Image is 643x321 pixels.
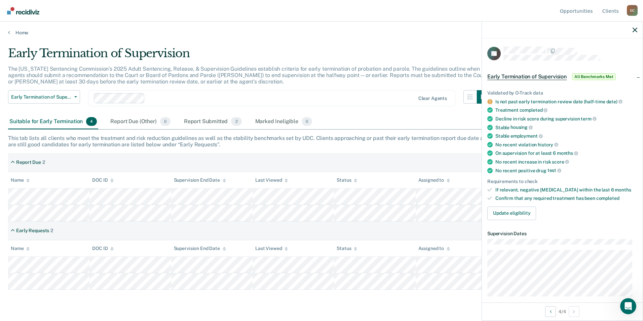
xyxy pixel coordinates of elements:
div: Suitable for Early Termination [8,114,98,129]
div: Requirements to check [487,179,637,184]
div: Assigned to [418,246,450,251]
div: Status [337,177,357,183]
div: No recent violation [495,142,637,148]
span: term [581,116,596,121]
div: Decline in risk score during supervision [495,116,637,122]
div: Clear agents [418,96,447,101]
span: Early Termination of Supervision [11,94,72,100]
div: Confirm that any required treatment has been [495,195,637,201]
div: Early Termination of Supervision [8,46,490,66]
div: This tab lists all clients who meet the treatment and risk reduction guidelines as well as the st... [8,135,635,148]
button: Update eligibility [487,207,536,220]
div: Stable [495,133,637,139]
span: months [557,150,578,156]
div: Name [11,177,30,183]
div: Marked Ineligible [254,114,314,129]
div: 2 [50,228,53,234]
div: D C [627,5,638,16]
div: DOC ID [92,246,114,251]
div: Last Viewed [255,246,288,251]
button: Previous Opportunity [545,306,556,317]
span: completed [596,195,619,201]
button: Profile dropdown button [627,5,638,16]
div: Report Due (Other) [109,114,172,129]
span: housing [510,124,533,130]
span: 4 [86,117,97,126]
p: The [US_STATE] Sentencing Commission’s 2025 Adult Sentencing, Release, & Supervision Guidelines e... [8,66,487,85]
a: Home [8,30,635,36]
span: employment [510,133,542,139]
div: 4 / 4 [482,302,643,320]
div: No recent positive drug [495,168,637,174]
span: Early Termination of Supervision [487,73,567,80]
span: All Benchmarks Met [572,73,616,80]
span: 0 [302,117,312,126]
span: 2 [231,117,241,126]
dt: Supervision Dates [487,231,637,237]
div: Name [11,246,30,251]
span: test [547,168,561,173]
div: Report Submitted [183,114,243,129]
div: On supervision for at least 6 [495,150,637,156]
div: Status [337,246,357,251]
div: Last Viewed [255,177,288,183]
div: If relevant, negative [MEDICAL_DATA] within the last 6 [495,187,637,193]
button: Next Opportunity [569,306,579,317]
div: Supervision End Date [174,177,226,183]
span: completed [520,107,548,113]
div: No recent increase in risk [495,159,637,165]
span: 0 [160,117,171,126]
div: Stable [495,124,637,131]
div: Treatment [495,107,637,113]
iframe: Intercom live chat [620,298,636,314]
div: Early Termination of SupervisionAll Benchmarks Met [482,66,643,87]
div: 2 [42,159,45,165]
div: Supervision End Date [174,246,226,251]
div: Assigned to [418,177,450,183]
div: Early Requests [16,228,49,234]
div: Report Due [16,159,41,165]
img: Recidiviz [7,7,39,14]
span: score [552,159,569,165]
div: Validated by O-Track data [487,90,637,96]
div: DOC ID [92,177,114,183]
span: history [538,142,558,147]
div: Is not past early termination review date (half-time date) [495,99,637,105]
span: months [615,187,631,192]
